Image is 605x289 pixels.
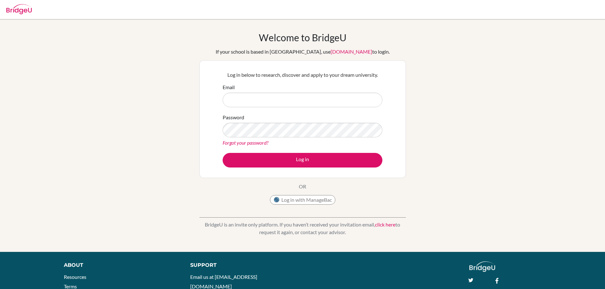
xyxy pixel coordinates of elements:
[299,183,306,190] p: OR
[190,261,295,269] div: Support
[223,140,268,146] a: Forgot your password?
[331,49,372,55] a: [DOMAIN_NAME]
[223,71,382,79] p: Log in below to research, discover and apply to your dream university.
[259,32,346,43] h1: Welcome to BridgeU
[6,4,32,14] img: Bridge-U
[469,261,495,272] img: logo_white@2x-f4f0deed5e89b7ecb1c2cc34c3e3d731f90f0f143d5ea2071677605dd97b5244.png
[64,274,86,280] a: Resources
[223,153,382,167] button: Log in
[223,114,244,121] label: Password
[64,261,176,269] div: About
[199,221,406,236] p: BridgeU is an invite only platform. If you haven’t received your invitation email, to request it ...
[375,221,395,227] a: click here
[270,195,335,205] button: Log in with ManageBac
[223,83,235,91] label: Email
[216,48,390,56] div: If your school is based in [GEOGRAPHIC_DATA], use to login.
